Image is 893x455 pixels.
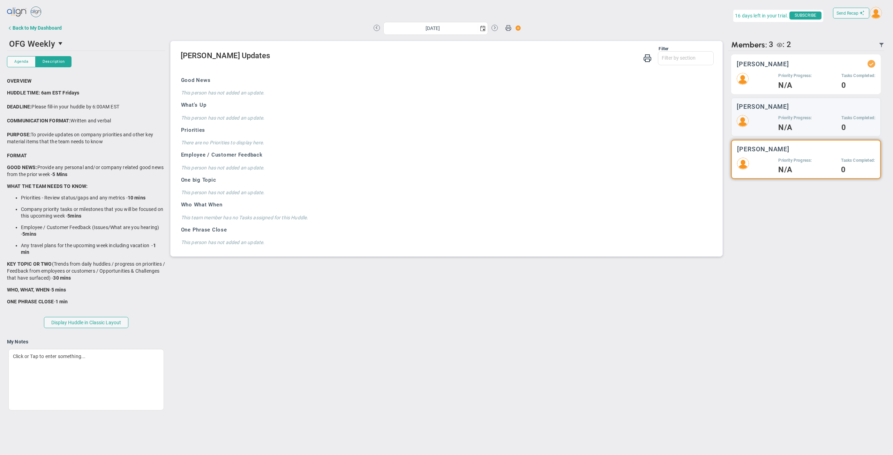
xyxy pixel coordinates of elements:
[643,53,652,62] span: Print Huddle Member Updates
[737,115,749,127] img: 204801.Person.photo
[9,39,55,49] span: OFG Weekly
[36,56,72,67] button: Description
[737,61,789,67] h3: [PERSON_NAME]
[52,172,67,177] strong: 5 Mins
[836,11,858,16] span: Send Recap
[841,82,875,89] h4: 0
[869,61,874,66] div: Updated Status
[7,118,70,123] strong: COMMUNICATION FORMAT:
[181,165,709,171] h4: This person has not added an update.
[181,127,709,134] h3: Priorities
[53,275,71,281] strong: 30 mins
[181,201,709,208] h3: Who What When
[841,115,875,121] h5: Tasks Completed:
[21,206,165,219] li: Company priority tasks or milestones that you will be focused on this upcoming week -
[737,73,749,85] img: 204803.Person.photo
[735,12,788,20] span: 16 days left in your trial.
[181,51,714,61] h2: [PERSON_NAME] Updates
[181,46,669,51] div: Filter
[773,40,791,50] div: The following people are Viewers: Craig Churchill, Tyler Van Schoonhoven
[778,82,812,89] h4: N/A
[737,146,789,152] h3: [PERSON_NAME]
[55,38,67,50] span: select
[181,214,709,221] h4: This team member has no Tasks assigned for this Huddle.
[7,78,31,84] strong: OVERVIEW
[7,299,54,304] strong: ONE PHRASE CLOSE
[14,59,28,65] span: Agenda
[7,56,36,67] button: Agenda
[778,115,812,121] h5: Priority Progress:
[128,195,145,200] strong: 10 mins
[44,317,128,328] button: Display Huddle in Classic Layout
[778,158,812,164] h5: Priority Progress:
[70,213,81,219] strong: mins
[7,261,165,281] span: (Trends from daily huddles / progress on priorities / Feedback from employees or customers / Oppo...
[7,5,27,19] img: align-logo.svg
[841,73,875,79] h5: Tasks Completed:
[789,12,821,20] span: SUBSCRIBE
[7,104,31,109] strong: DEADLINE:
[181,77,709,84] h3: Good News
[7,261,52,267] strong: KEY TOPIC OR TWO
[778,73,812,79] h5: Priority Progress:
[512,23,521,33] span: Action Button
[7,164,165,178] p: Provide any personal and/or company related good news from the prior week -
[879,42,884,48] span: Filter Updated Members
[21,242,165,256] li: Any travel plans for the upcoming week including vacation -
[21,195,165,201] li: Priorities - Review status/gaps and any metrics -
[7,165,37,170] strong: GOOD NEWS:
[181,176,709,184] h3: One big Topic
[7,286,165,293] p: -
[737,103,789,110] h3: [PERSON_NAME]
[7,21,62,35] button: Back to My Dashboard
[8,349,164,410] div: Click or Tap to enter something...
[658,52,713,64] input: Filter by section
[478,22,488,35] span: select
[782,40,785,49] span: :
[787,40,791,49] span: 2
[22,231,25,237] strong: 5
[54,299,68,304] span: -
[769,40,773,50] span: 3
[841,124,875,131] h4: 0
[181,239,709,245] h4: This person has not added an update.
[841,167,875,173] h4: 0
[181,226,709,234] h3: One Phrase Close
[181,115,709,121] h4: This person has not added an update.
[13,25,62,31] div: Back to My Dashboard
[25,231,36,237] strong: mins
[833,8,869,18] button: Send Recap
[27,249,29,255] strong: n
[7,287,50,293] strong: WHO, WHAT, WHEN
[181,189,709,196] h4: This person has not added an update.
[67,213,70,219] strong: 5
[7,153,27,158] span: FORMAT
[181,90,709,96] h4: This person has not added an update.
[21,243,156,255] strong: 1 mi
[731,40,767,50] span: Members:
[7,183,88,189] strong: WHAT THE TEAM NEEDS TO KNOW:
[181,151,709,159] h3: Employee / Customer Feedback
[505,24,511,34] span: Print Huddle
[51,287,66,293] strong: 5 mins
[181,101,709,109] h3: What's Up
[181,139,709,146] h4: There are no Priorities to display here.
[21,224,165,237] li: Employee / Customer Feedback (Issues/What are you hearing) -
[841,158,875,164] h5: Tasks Completed:
[7,339,165,345] h4: My Notes
[778,167,812,173] h4: N/A
[870,7,882,19] img: 204803.Person.photo
[43,59,65,65] span: Description
[737,158,749,169] img: 204802.Person.photo
[7,132,31,137] strong: PURPOSE:
[55,299,68,304] strong: 1 min
[7,90,79,96] strong: HUDDLE TIME: 6am EST Fridays
[778,124,812,131] h4: N/A
[7,89,165,159] p: Please fill-in your huddle by 6:00AM EST Written and verbal To provide updates on company priorit...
